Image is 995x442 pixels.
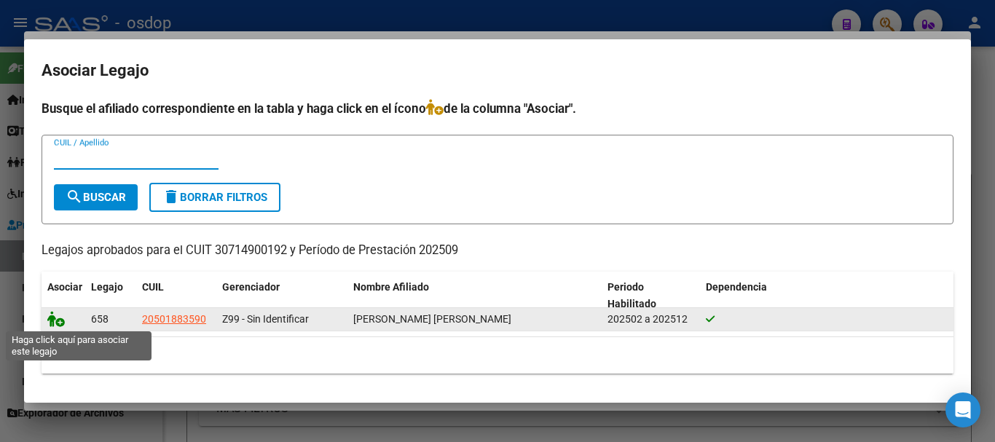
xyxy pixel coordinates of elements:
h4: Busque el afiliado correspondiente en la tabla y haga click en el ícono de la columna "Asociar". [42,99,953,118]
span: Periodo Habilitado [607,281,656,309]
datatable-header-cell: Nombre Afiliado [347,272,602,320]
span: Gerenciador [222,281,280,293]
datatable-header-cell: CUIL [136,272,216,320]
p: Legajos aprobados para el CUIT 30714900192 y Período de Prestación 202509 [42,242,953,260]
datatable-header-cell: Periodo Habilitado [602,272,700,320]
span: Asociar [47,281,82,293]
span: CUIL [142,281,164,293]
div: 202502 a 202512 [607,311,694,328]
h2: Asociar Legajo [42,57,953,84]
span: Buscar [66,191,126,204]
span: 658 [91,313,109,325]
span: Legajo [91,281,123,293]
button: Buscar [54,184,138,210]
datatable-header-cell: Gerenciador [216,272,347,320]
span: Borrar Filtros [162,191,267,204]
span: Z99 - Sin Identificar [222,313,309,325]
datatable-header-cell: Dependencia [700,272,954,320]
mat-icon: delete [162,188,180,205]
div: Open Intercom Messenger [945,392,980,427]
div: 1 registros [42,337,953,374]
datatable-header-cell: Legajo [85,272,136,320]
span: 20501883590 [142,313,206,325]
button: Borrar Filtros [149,183,280,212]
span: MORALES VIDELA SANTIAGO LORENZO [353,313,511,325]
datatable-header-cell: Asociar [42,272,85,320]
span: Nombre Afiliado [353,281,429,293]
mat-icon: search [66,188,83,205]
span: Dependencia [706,281,767,293]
